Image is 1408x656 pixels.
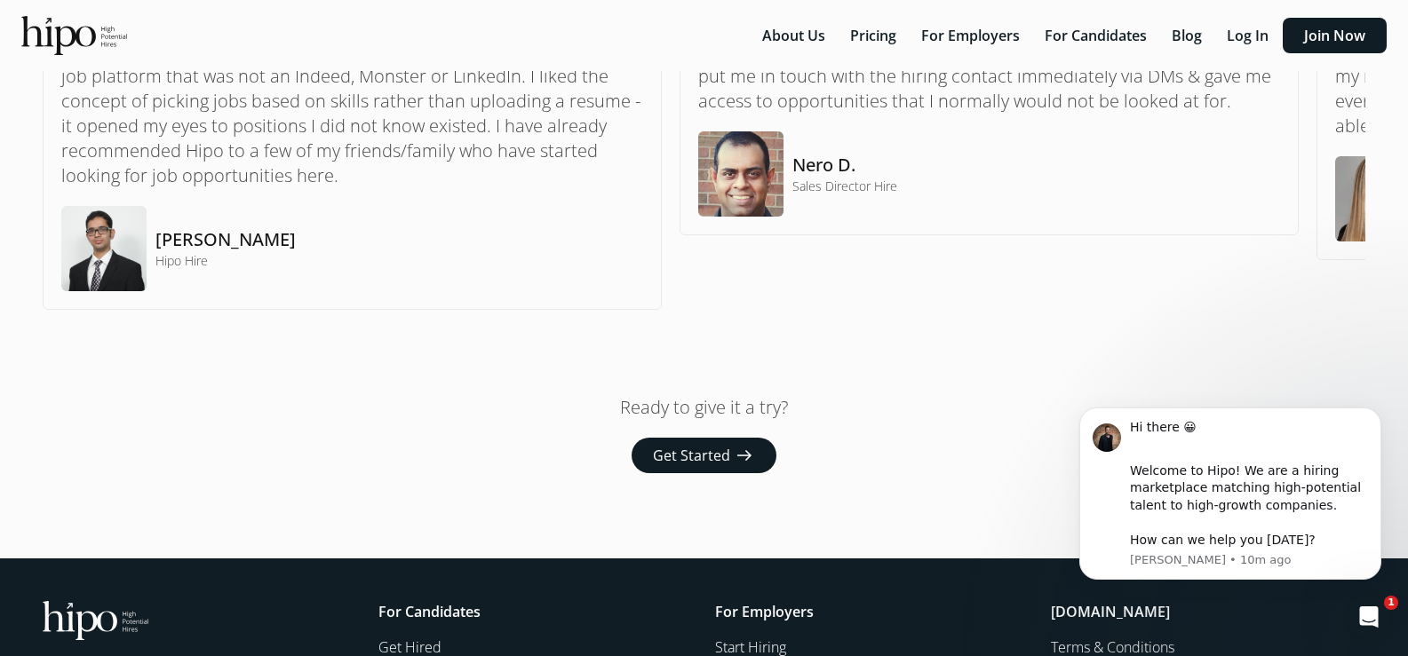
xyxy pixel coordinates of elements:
img: testimonial-image [61,206,147,291]
iframe: Intercom live chat [1348,596,1390,638]
p: Ready to give it a try? [620,395,788,420]
button: Pricing [839,18,907,53]
a: Pricing [839,26,911,45]
a: Blog [1161,26,1216,45]
h5: [PERSON_NAME] [155,227,296,252]
button: Join Now [1283,18,1387,53]
span: 1 [1384,596,1398,610]
img: official-logo [43,601,148,640]
h5: [DOMAIN_NAME] [1051,601,1365,622]
img: testimonial-image [698,131,784,217]
a: Join Now [1283,26,1387,45]
button: Blog [1161,18,1213,53]
a: Log In [1216,26,1283,45]
a: About Us [752,26,839,45]
span: arrow_right_alt [734,445,755,466]
h5: For Employers [715,601,1030,622]
img: official-logo [21,16,127,55]
p: Before Hipo the job [PERSON_NAME] was long, tedious, unfulfilling. Hipo put me in touch with the ... [698,39,1280,114]
button: For Candidates [1034,18,1157,53]
h5: For Candidates [378,601,693,622]
span: Get Started [653,445,730,466]
a: For Candidates [1034,26,1161,45]
iframe: Intercom notifications message [1053,381,1408,608]
button: Log In [1216,18,1279,53]
button: Get Started arrow_right_alt [632,438,776,473]
a: For Employers [911,26,1034,45]
h5: Nero D. [792,153,897,178]
h4: Hipo Hire [155,252,296,270]
button: For Employers [911,18,1030,53]
h4: Sales Director Hire [792,178,897,195]
button: About Us [752,18,836,53]
p: Hipo was definitely helpful for me given the fact that I was looking for a job platform that was ... [61,39,643,188]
